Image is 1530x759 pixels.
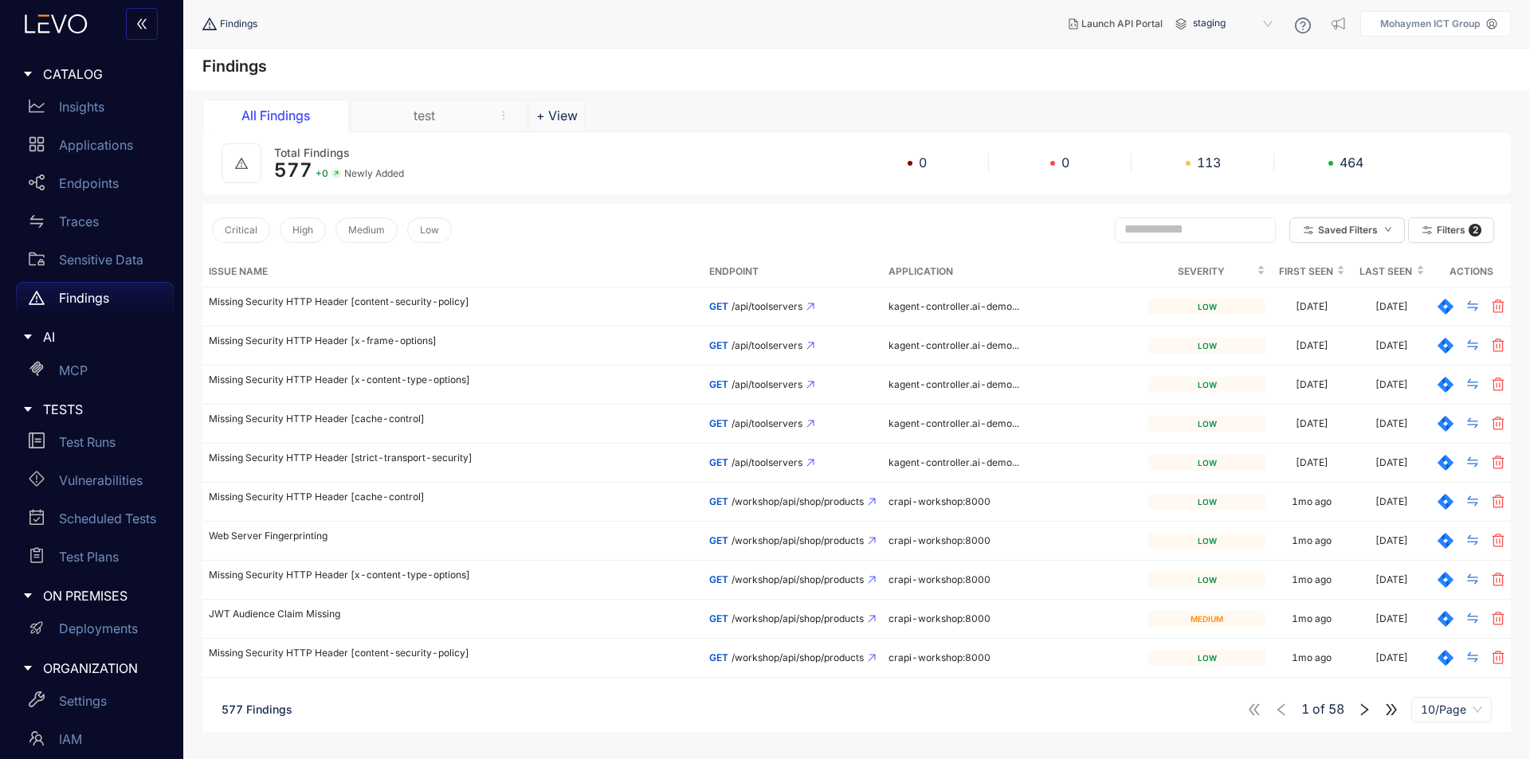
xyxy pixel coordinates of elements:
[1466,495,1479,509] span: swap
[1351,256,1431,288] th: Last Seen
[59,252,143,267] p: Sensitive Data
[1358,263,1413,280] span: Last Seen
[732,457,802,468] span: /api/toolservers
[1148,611,1265,627] div: medium
[335,217,398,243] button: Medium
[1437,225,1465,236] span: Filters
[1466,651,1479,665] span: swap
[732,496,864,507] span: /workshop/api/shop/products
[10,579,174,612] div: ON PREMISES
[1292,574,1332,585] div: 1mo ago
[1292,613,1332,624] div: 1mo ago
[1453,372,1492,397] button: swap
[209,335,696,346] p: Missing Security HTTP Header [x-frame-options]
[22,68,33,80] span: caret-right
[709,612,728,624] span: GET
[1148,416,1265,432] div: low
[1142,256,1272,288] th: Severity
[490,108,517,123] button: remove
[280,217,326,243] button: High
[1453,567,1492,593] button: swap
[1453,333,1492,358] button: swap
[59,694,107,708] p: Settings
[529,100,585,131] button: Add tab
[1375,418,1408,429] div: [DATE]
[209,452,696,464] p: Missing Security HTTP Header [strict-transport-security]
[732,418,802,429] span: /api/toolservers
[1148,494,1265,510] div: low
[709,456,728,468] span: GET
[732,652,864,663] span: /workshop/api/shop/products
[10,320,174,354] div: AI
[1148,533,1265,549] div: low
[16,613,174,651] a: Deployments
[202,17,220,31] span: warning
[135,18,148,32] span: double-left
[1453,450,1492,475] button: swap
[732,535,864,546] span: /workshop/api/shop/products
[16,464,174,503] a: Vulnerabilities
[348,225,385,236] span: Medium
[709,534,728,546] span: GET
[16,129,174,167] a: Applications
[1357,702,1371,717] span: right
[709,339,728,351] span: GET
[16,503,174,541] a: Scheduled Tests
[59,473,143,487] p: Vulnerabilities
[889,339,1019,351] span: kagent-controller.ai-demo...
[709,573,728,585] span: GET
[126,8,158,40] button: double-left
[209,608,696,620] p: JWT Audience Claim Missing
[22,404,33,415] span: caret-right
[1375,379,1408,390] div: [DATE]
[1193,11,1276,37] span: staging
[1466,612,1479,626] span: swap
[43,589,161,603] span: ON PREMISES
[59,732,82,746] p: IAM
[209,374,696,385] p: Missing Security HTTP Header [x-content-type-options]
[889,573,991,585] span: crapi-workshop:8000
[889,378,1019,390] span: kagent-controller.ai-demo...
[1296,379,1328,390] div: [DATE]
[1466,299,1479,314] span: swap
[292,225,313,236] span: High
[344,168,404,179] span: Newly Added
[732,574,864,585] span: /workshop/api/shop/products
[889,300,1019,312] span: kagent-controller.ai-demo...
[1466,534,1479,548] span: swap
[1453,489,1492,514] button: swap
[1292,496,1332,507] div: 1mo ago
[1466,378,1479,392] span: swap
[202,256,703,288] th: Issue Name
[225,225,257,236] span: Critical
[29,290,45,306] span: warning
[1453,528,1492,554] button: swap
[420,225,439,236] span: Low
[1081,18,1163,29] span: Launch API Portal
[1301,702,1344,716] span: of
[732,301,802,312] span: /api/toolservers
[1466,417,1479,431] span: swap
[209,647,696,659] p: Missing Security HTTP Header [content-security-policy]
[709,651,728,663] span: GET
[59,435,116,449] p: Test Runs
[1466,338,1479,353] span: swap
[1148,377,1265,393] div: low
[1148,299,1265,315] div: low
[1061,155,1069,170] span: 0
[209,413,696,424] p: Missing Security HTTP Header [cache-control]
[16,91,174,129] a: Insights
[889,612,991,624] span: crapi-workshop:8000
[22,331,33,342] span: caret-right
[709,495,728,507] span: GET
[16,205,174,244] a: Traces
[1384,225,1392,234] span: down
[889,417,1019,429] span: kagent-controller.ai-demo...
[1301,702,1309,716] span: 1
[1292,652,1332,663] div: 1mo ago
[202,57,267,76] h4: Findings
[316,168,328,179] span: + 0
[1408,217,1494,243] button: Filters 2
[709,378,728,390] span: GET
[43,67,161,81] span: CATALOG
